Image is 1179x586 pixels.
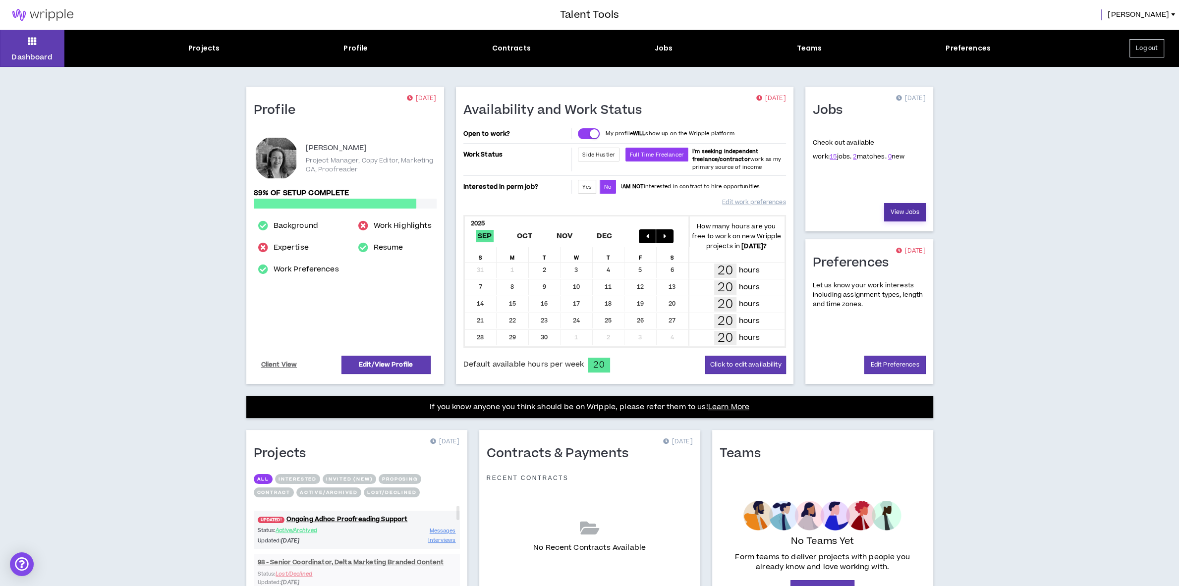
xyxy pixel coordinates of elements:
h1: Jobs [813,103,850,118]
p: [DATE] [756,94,786,104]
b: I'm seeking independent freelance/contractor [692,148,758,163]
a: 2 [853,152,856,161]
div: T [529,247,561,262]
p: [DATE] [406,94,436,104]
p: hours [739,265,760,276]
a: View Jobs [884,203,926,221]
a: 15 [830,152,837,161]
p: hours [739,299,760,310]
span: Nov [555,230,575,242]
span: Active/Archived [276,527,317,534]
div: Open Intercom Messenger [10,552,34,576]
h3: Talent Tools [560,7,619,22]
p: hours [739,332,760,343]
a: Client View [260,356,299,373]
p: Dashboard [11,52,53,62]
div: Projects [188,43,220,53]
h1: Availability and Work Status [463,103,650,118]
p: Form teams to deliver projects with people you already know and love working with. [724,552,922,572]
a: Edit/View Profile [341,356,431,374]
p: How many hours are you free to work on new Wripple projects in [688,221,785,251]
span: Messages [430,527,456,534]
span: jobs. [830,152,851,161]
span: Yes [582,183,591,191]
p: Check out available work: [813,138,905,161]
strong: AM NOT [622,183,644,190]
div: M [497,247,529,262]
h1: Teams [720,446,768,462]
div: T [593,247,625,262]
a: Edit Preferences [864,356,926,374]
button: Proposing [379,474,421,484]
span: UPDATED! [258,517,284,523]
span: Oct [515,230,535,242]
span: work as my primary source of income [692,148,781,171]
a: Resume [374,242,403,254]
p: I interested in contract to hire opportunities [621,183,760,191]
button: Interested [275,474,320,484]
div: W [561,247,593,262]
a: Messages [430,526,456,535]
p: Interested in perm job? [463,180,570,194]
a: Learn More [708,402,749,412]
button: Active/Archived [296,487,361,497]
h1: Projects [254,446,314,462]
div: Preferences [946,43,991,53]
span: Dec [595,230,615,242]
p: No Recent Contracts Available [533,542,646,553]
p: hours [739,316,760,326]
button: Invited (new) [323,474,376,484]
span: Default available hours per week [463,359,584,370]
p: Project Manager, Copy Editor, Marketing QA, Proofreader [306,156,437,174]
a: 0 [888,152,892,161]
span: new [888,152,905,161]
p: Status: [258,526,357,534]
i: [DATE] [281,537,299,544]
a: UPDATED!Ongoing Adhoc Proofreading Support [254,515,460,524]
span: No [604,183,612,191]
span: Side Hustler [582,151,615,159]
a: Edit work preferences [722,194,786,211]
button: Log out [1129,39,1164,57]
p: [DATE] [896,246,925,256]
a: Interviews [428,535,456,545]
a: Work Preferences [273,264,338,275]
div: Profile [343,43,368,53]
p: My profile show up on the Wripple platform [606,130,734,138]
img: empty [743,501,901,531]
p: Recent Contracts [487,474,569,482]
div: Jobs [655,43,673,53]
p: Updated: [258,536,357,545]
div: S [657,247,689,262]
span: Interviews [428,536,456,544]
p: No Teams Yet [791,534,854,548]
a: Work Highlights [374,220,432,232]
b: [DATE] ? [741,242,767,251]
p: 89% of setup complete [254,188,437,199]
button: Click to edit availability [705,356,786,374]
div: Teams [796,43,822,53]
button: Contract [254,487,294,497]
p: hours [739,282,760,293]
p: Work Status [463,148,570,161]
p: Open to work? [463,130,570,138]
h1: Preferences [813,255,897,271]
strong: WILL [633,130,646,137]
div: Contracts [492,43,530,53]
span: Sep [476,230,494,242]
div: S [465,247,497,262]
span: matches. [853,152,886,161]
p: Let us know your work interests including assignment types, length and time zones. [813,281,926,310]
a: Expertise [273,242,308,254]
p: [DATE] [663,437,692,447]
b: 2025 [471,219,485,228]
div: F [624,247,657,262]
div: Leigh C. [254,136,298,180]
a: Background [273,220,318,232]
button: Lost/Declined [364,487,420,497]
p: If you know anyone you think should be on Wripple, please refer them to us! [430,401,749,413]
p: [DATE] [896,94,925,104]
h1: Contracts & Payments [487,446,636,462]
p: [PERSON_NAME] [306,142,367,154]
h1: Profile [254,103,303,118]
